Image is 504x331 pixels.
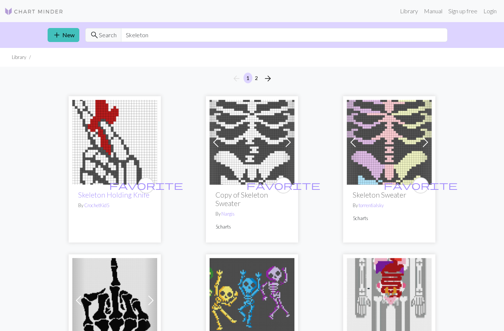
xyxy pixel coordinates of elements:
[72,296,157,303] a: Skeleton Hand Free SVG Files.png
[244,73,252,83] button: 1
[480,4,500,18] a: Login
[215,191,289,208] h2: Copy of Skeleton Sweater
[12,54,26,61] li: Library
[275,177,291,194] button: favourite
[72,138,157,145] a: Skeleton Holding Knife
[138,177,154,194] button: favourite
[421,4,445,18] a: Manual
[90,30,99,40] span: search
[353,215,426,222] p: 5 charts
[353,202,426,209] p: By
[445,4,480,18] a: Sign up free
[246,180,320,191] span: favorite
[384,178,458,193] i: favourite
[229,73,275,84] nav: Page navigation
[347,100,432,185] img: Straightened Spine (Intarsia Color-Coded)
[384,180,458,191] span: favorite
[210,296,294,303] a: skeletons
[215,210,289,217] p: By
[252,73,261,83] button: 2
[246,178,320,193] i: favourite
[221,211,235,217] a: Nargis
[72,100,157,185] img: Skeleton Holding Knife
[99,31,117,39] span: Search
[359,202,384,208] a: torrentialsky
[48,28,79,42] a: New
[210,100,294,185] img: Screenshot 2025-09-11 154810.png
[353,191,426,199] h2: Skeleton Sweater
[210,138,294,145] a: Screenshot 2025-09-11 154810.png
[84,202,109,208] a: CrochetKid5
[397,4,421,18] a: Library
[260,73,275,84] button: Next
[109,178,183,193] i: favourite
[347,296,432,303] a: human-anatomy-pixel-art-8bit-internal-organs-and-skeleton-pixelate-16bit-old-game-computer-graphi...
[347,138,432,145] a: Straightened Spine (Intarsia Color-Coded)
[78,202,151,209] p: By
[263,73,272,84] span: arrow_forward
[412,177,429,194] button: favourite
[52,30,61,40] span: add
[215,223,289,230] p: 5 charts
[4,7,63,16] img: Logo
[78,191,149,199] a: Skeleton Holding Knife
[263,74,272,83] i: Next
[109,180,183,191] span: favorite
